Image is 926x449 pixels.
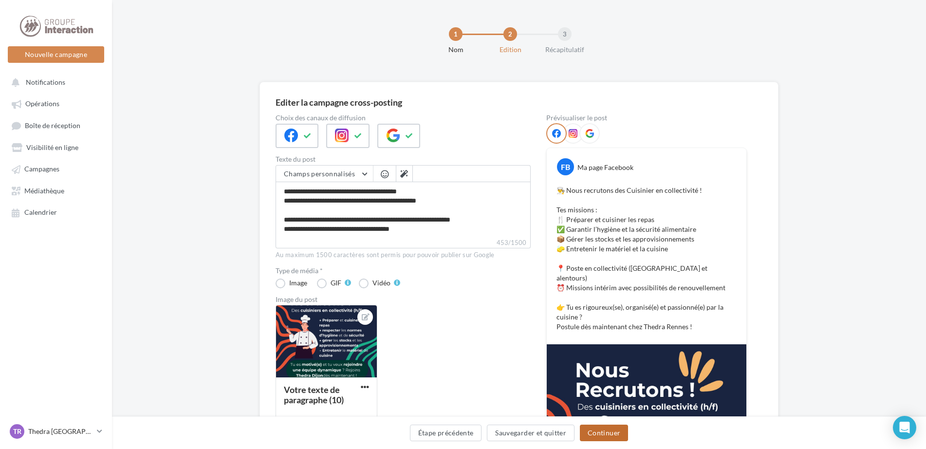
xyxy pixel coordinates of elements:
div: Prévisualiser le post [546,114,747,121]
label: Type de média * [276,267,531,274]
div: Open Intercom Messenger [893,416,916,439]
button: Étape précédente [410,425,482,441]
label: Texte du post [276,156,531,163]
span: Médiathèque [24,187,64,195]
label: 453/1500 [276,238,531,248]
a: Médiathèque [6,182,106,199]
a: TR Thedra [GEOGRAPHIC_DATA] [8,422,104,441]
span: Calendrier [24,208,57,217]
a: Calendrier [6,203,106,221]
a: Boîte de réception [6,116,106,134]
div: 2 [503,27,517,41]
div: Au maximum 1500 caractères sont permis pour pouvoir publier sur Google [276,251,531,260]
div: FB [557,158,574,175]
a: Campagnes [6,160,106,177]
button: Sauvegarder et quitter [487,425,574,441]
span: Notifications [26,78,65,86]
p: 👨‍🍳 Nous recrutons des Cuisinier en collectivité ! Tes missions : 🍴 Préparer et cuisiner les repa... [556,186,737,332]
div: Vidéo [372,280,390,286]
div: Votre texte de paragraphe (10) [284,384,344,405]
button: Champs personnalisés [276,166,373,182]
span: Visibilité en ligne [26,143,78,151]
span: TR [13,427,21,436]
div: 1 [449,27,463,41]
div: Ma page Facebook [577,163,633,172]
span: Opérations [25,100,59,108]
span: Boîte de réception [25,121,80,130]
span: Champs personnalisés [284,169,355,178]
button: Notifications [6,73,102,91]
button: Nouvelle campagne [8,46,104,63]
button: Continuer [580,425,628,441]
a: Visibilité en ligne [6,138,106,156]
div: Récapitulatif [534,45,596,55]
div: Editer la campagne cross-posting [276,98,402,107]
div: GIF [331,280,341,286]
div: Nom [425,45,487,55]
div: Image du post [276,296,531,303]
p: Thedra [GEOGRAPHIC_DATA] [28,427,93,436]
div: Edition [479,45,541,55]
div: Image [289,280,307,286]
label: Choix des canaux de diffusion [276,114,531,121]
div: 3 [558,27,572,41]
a: Opérations [6,94,106,112]
span: Campagnes [24,165,59,173]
